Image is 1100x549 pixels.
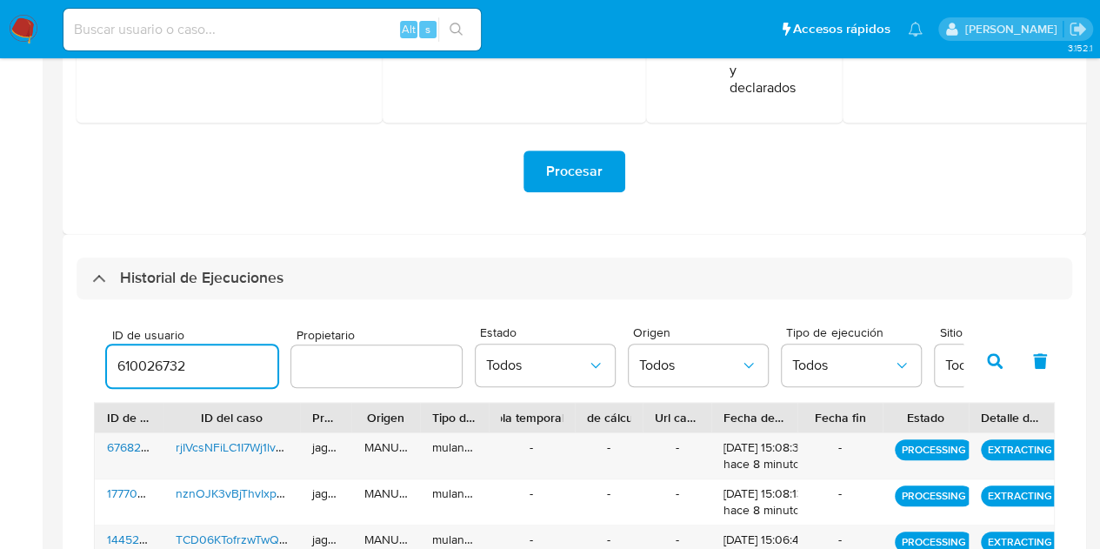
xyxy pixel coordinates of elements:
[908,22,923,37] a: Notificaciones
[438,17,474,42] button: search-icon
[425,21,430,37] span: s
[793,20,890,38] span: Accesos rápidos
[964,21,1063,37] p: juanmartin.iglesias@mercadolibre.com
[1069,20,1087,38] a: Salir
[1067,41,1091,55] span: 3.152.1
[402,21,416,37] span: Alt
[63,18,481,41] input: Buscar usuario o caso...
